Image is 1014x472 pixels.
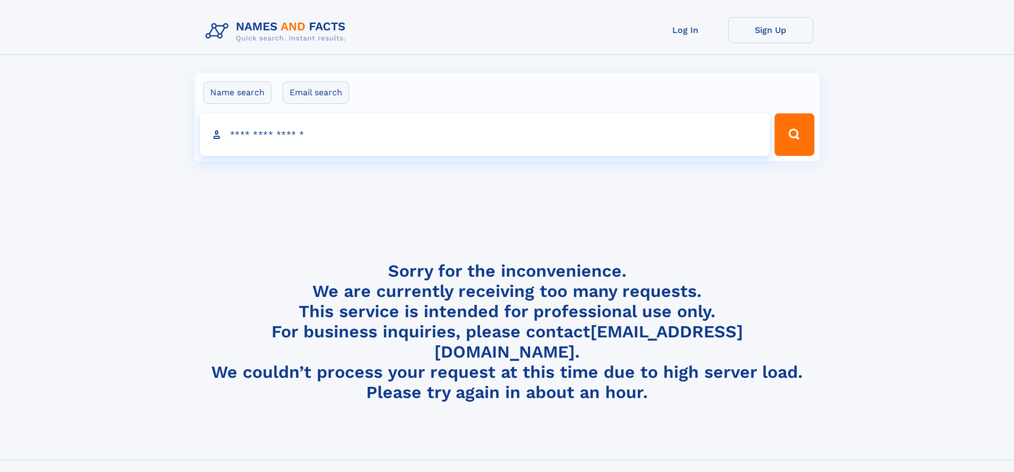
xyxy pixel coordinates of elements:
[728,17,813,43] a: Sign Up
[283,81,349,104] label: Email search
[434,321,743,362] a: [EMAIL_ADDRESS][DOMAIN_NAME]
[774,113,814,156] button: Search Button
[200,113,770,156] input: search input
[203,81,271,104] label: Name search
[201,261,813,403] h4: Sorry for the inconvenience. We are currently receiving too many requests. This service is intend...
[201,17,355,46] img: Logo Names and Facts
[643,17,728,43] a: Log In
